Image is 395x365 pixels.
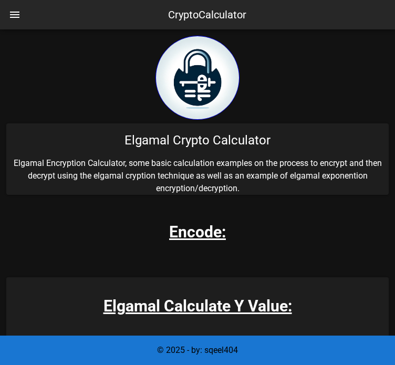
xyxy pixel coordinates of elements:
span: © 2025 - by: sqeel404 [157,345,238,355]
p: Elgamal Encryption Calculator, some basic calculation examples on the process to encrypt and then... [6,157,389,195]
h3: Encode: [169,220,226,244]
img: encryption logo [155,36,240,120]
button: nav-menu-toggle [2,2,27,27]
div: CryptoCalculator [168,7,246,23]
a: home [155,112,240,122]
h3: Elgamal Calculate Y Value: [6,294,389,318]
div: Elgamal Crypto Calculator [6,123,389,157]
